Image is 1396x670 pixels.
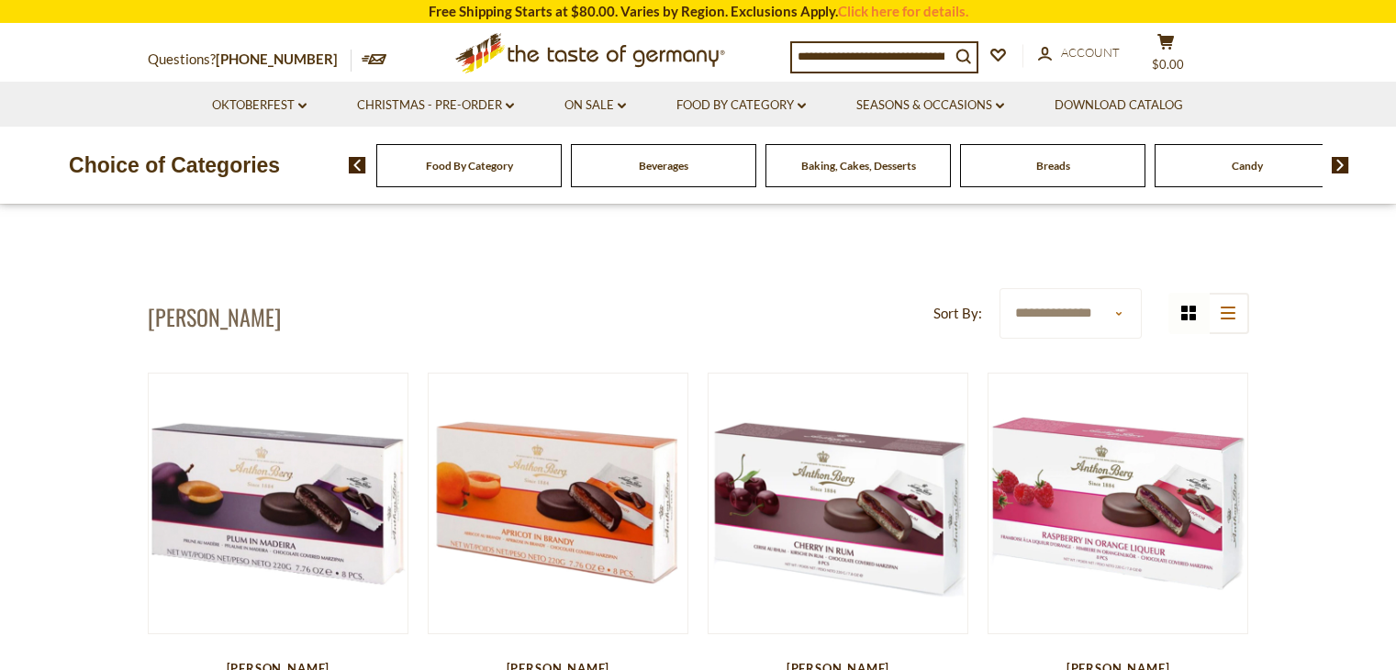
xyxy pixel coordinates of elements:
[149,374,408,633] img: Anthon
[1055,95,1183,116] a: Download Catalog
[1139,33,1194,79] button: $0.00
[1061,45,1120,60] span: Account
[148,48,352,72] p: Questions?
[564,95,626,116] a: On Sale
[1036,159,1070,173] a: Breads
[709,374,968,633] img: Anthon
[148,303,281,330] h1: [PERSON_NAME]
[856,95,1004,116] a: Seasons & Occasions
[212,95,307,116] a: Oktoberfest
[1038,43,1120,63] a: Account
[639,159,688,173] a: Beverages
[426,159,513,173] a: Food By Category
[988,374,1248,633] img: Anthon
[933,302,982,325] label: Sort By:
[676,95,806,116] a: Food By Category
[1152,57,1184,72] span: $0.00
[216,50,338,67] a: [PHONE_NUMBER]
[429,374,688,633] img: Anthon
[349,157,366,173] img: previous arrow
[1332,157,1349,173] img: next arrow
[801,159,916,173] a: Baking, Cakes, Desserts
[838,3,968,19] a: Click here for details.
[357,95,514,116] a: Christmas - PRE-ORDER
[1232,159,1263,173] a: Candy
